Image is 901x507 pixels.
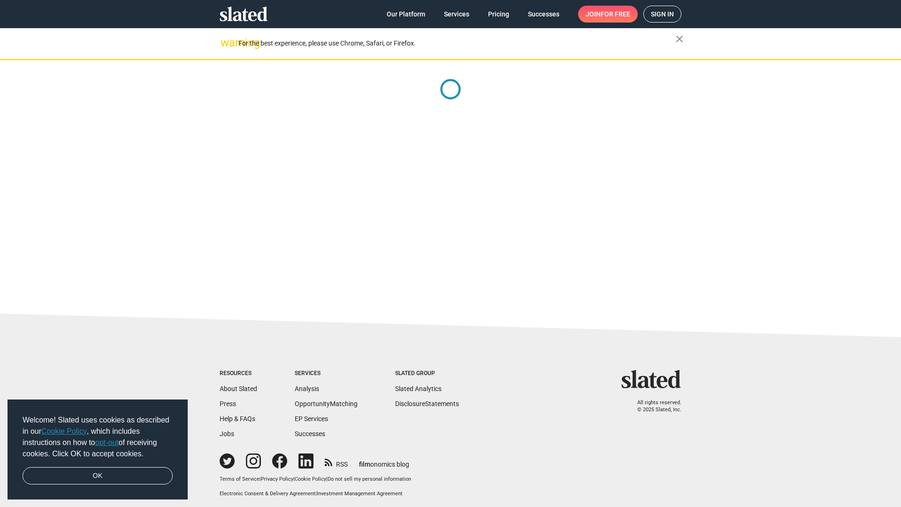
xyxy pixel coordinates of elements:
[627,399,681,413] p: All rights reserved. © 2025 Slated, Inc.
[221,37,232,48] mat-icon: warning
[220,385,257,392] a: About Slated
[41,427,87,435] a: Cookie Policy
[444,6,469,23] span: Services
[295,415,328,422] a: EP Services
[23,415,173,460] span: Welcome! Slated uses cookies as described in our , which includes instructions on how to of recei...
[8,399,188,500] div: cookieconsent
[379,6,433,23] a: Our Platform
[643,6,681,23] a: Sign in
[317,491,403,497] a: Investment Management Agreement
[395,370,459,377] div: Slated Group
[23,467,173,485] a: dismiss cookie message
[387,6,425,23] span: Our Platform
[601,6,630,23] span: for free
[220,400,236,407] a: Press
[295,385,319,392] a: Analysis
[325,454,348,469] a: RSS
[220,491,315,497] a: Electronic Consent & Delivery Agreement
[260,476,261,482] span: |
[315,491,317,497] span: |
[295,400,358,407] a: OpportunityMatching
[359,461,370,468] span: film
[481,6,517,23] a: Pricing
[295,370,358,377] div: Services
[395,400,459,407] a: DisclosureStatements
[359,453,409,469] a: filmonomics blog
[586,6,630,23] span: Join
[95,438,119,446] a: opt-out
[436,6,477,23] a: Services
[293,476,295,482] span: |
[328,476,411,483] button: Do not sell my personal information
[261,476,293,482] a: Privacy Policy
[528,6,559,23] span: Successes
[220,476,260,482] a: Terms of Service
[578,6,638,23] a: Joinfor free
[674,33,685,45] mat-icon: close
[520,6,567,23] a: Successes
[295,430,325,438] a: Successes
[395,385,442,392] a: Slated Analytics
[326,476,328,482] span: |
[220,415,255,422] a: Help & FAQs
[488,6,509,23] span: Pricing
[220,370,257,377] div: Resources
[238,37,676,50] div: For the best experience, please use Chrome, Safari, or Firefox.
[651,6,674,22] span: Sign in
[220,430,234,438] a: Jobs
[295,476,326,482] a: Cookie Policy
